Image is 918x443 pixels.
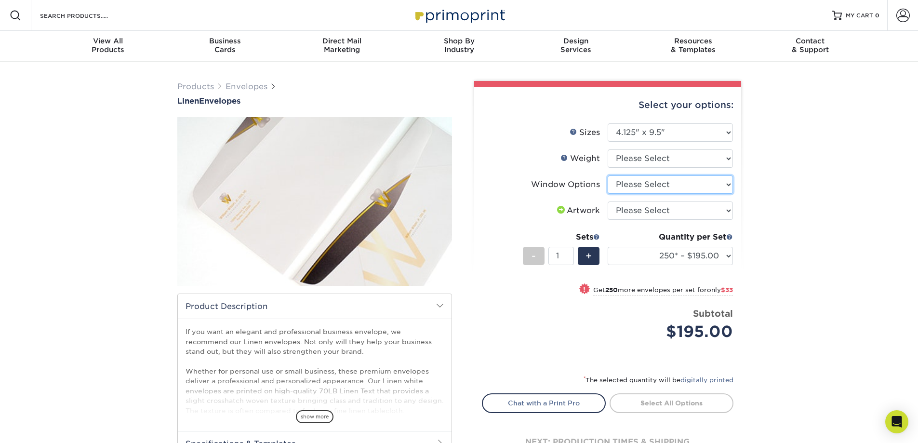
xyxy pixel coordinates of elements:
[531,179,600,190] div: Window Options
[635,31,752,62] a: Resources& Templates
[584,376,733,384] small: The selected quantity will be
[283,37,400,45] span: Direct Mail
[693,308,733,319] strong: Subtotal
[283,31,400,62] a: Direct MailMarketing
[523,231,600,243] div: Sets
[50,31,167,62] a: View AllProducts
[518,31,635,62] a: DesignServices
[605,286,618,294] strong: 250
[482,393,606,413] a: Chat with a Print Pro
[283,37,400,54] div: Marketing
[593,286,733,296] small: Get more envelopes per set for
[610,393,733,413] a: Select All Options
[518,37,635,45] span: Design
[615,320,733,343] div: $195.00
[296,410,333,423] span: show more
[583,284,585,295] span: !
[752,37,869,45] span: Contact
[177,82,214,91] a: Products
[177,96,199,106] span: Linen
[721,286,733,294] span: $33
[518,37,635,54] div: Services
[400,37,518,54] div: Industry
[885,410,908,433] div: Open Intercom Messenger
[555,205,600,216] div: Artwork
[166,31,283,62] a: BusinessCards
[166,37,283,45] span: Business
[482,87,733,123] div: Select your options:
[585,249,592,263] span: +
[177,96,452,106] a: LinenEnvelopes
[177,107,452,296] img: Linen 01
[166,37,283,54] div: Cards
[178,294,452,319] h2: Product Description
[226,82,267,91] a: Envelopes
[680,376,733,384] a: digitally printed
[560,153,600,164] div: Weight
[752,37,869,54] div: & Support
[532,249,536,263] span: -
[50,37,167,45] span: View All
[177,96,452,106] h1: Envelopes
[39,10,133,21] input: SEARCH PRODUCTS.....
[570,127,600,138] div: Sizes
[635,37,752,54] div: & Templates
[635,37,752,45] span: Resources
[752,31,869,62] a: Contact& Support
[846,12,873,20] span: MY CART
[400,37,518,45] span: Shop By
[411,5,507,26] img: Primoprint
[608,231,733,243] div: Quantity per Set
[50,37,167,54] div: Products
[707,286,733,294] span: only
[400,31,518,62] a: Shop ByIndustry
[875,12,879,19] span: 0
